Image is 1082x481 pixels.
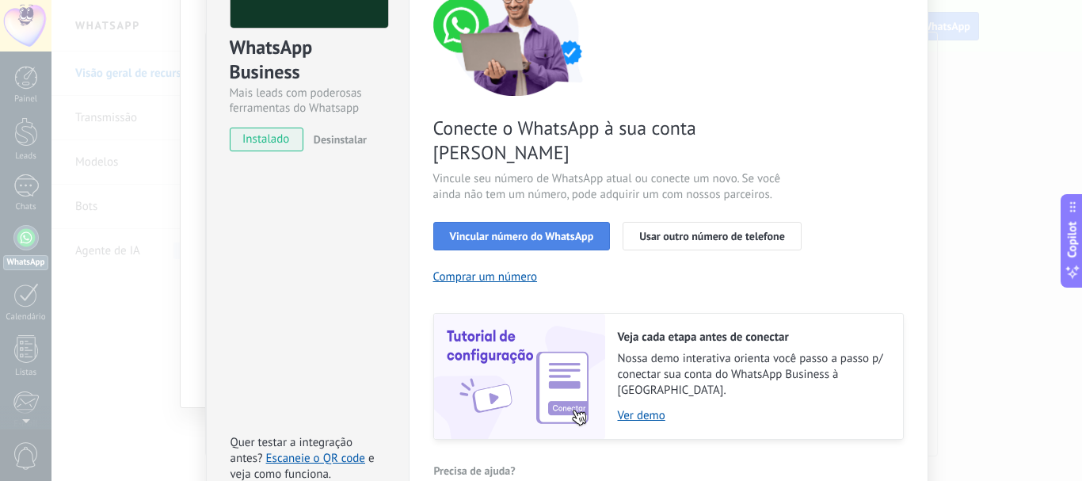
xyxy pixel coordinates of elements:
[230,435,352,466] span: Quer testar a integração antes?
[618,408,887,423] a: Ver demo
[450,231,594,242] span: Vincular número do WhatsApp
[618,351,887,399] span: Nossa demo interativa orienta você passo a passo p/ conectar sua conta do WhatsApp Business à [GE...
[434,465,516,476] span: Precisa de ajuda?
[639,231,785,242] span: Usar outro número de telefone
[307,128,367,151] button: Desinstalar
[266,451,365,466] a: Escaneie o QR code
[1065,221,1080,258] span: Copilot
[623,222,802,250] button: Usar outro número de telefone
[618,330,887,345] h2: Veja cada etapa antes de conectar
[433,171,810,203] span: Vincule seu número de WhatsApp atual ou conecte um novo. Se você ainda não tem um número, pode ad...
[230,86,386,116] div: Mais leads com poderosas ferramentas do Whatsapp
[230,35,386,86] div: WhatsApp Business
[314,132,367,147] span: Desinstalar
[433,222,611,250] button: Vincular número do WhatsApp
[433,116,810,165] span: Conecte o WhatsApp à sua conta [PERSON_NAME]
[230,128,303,151] span: instalado
[433,269,538,284] button: Comprar um número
